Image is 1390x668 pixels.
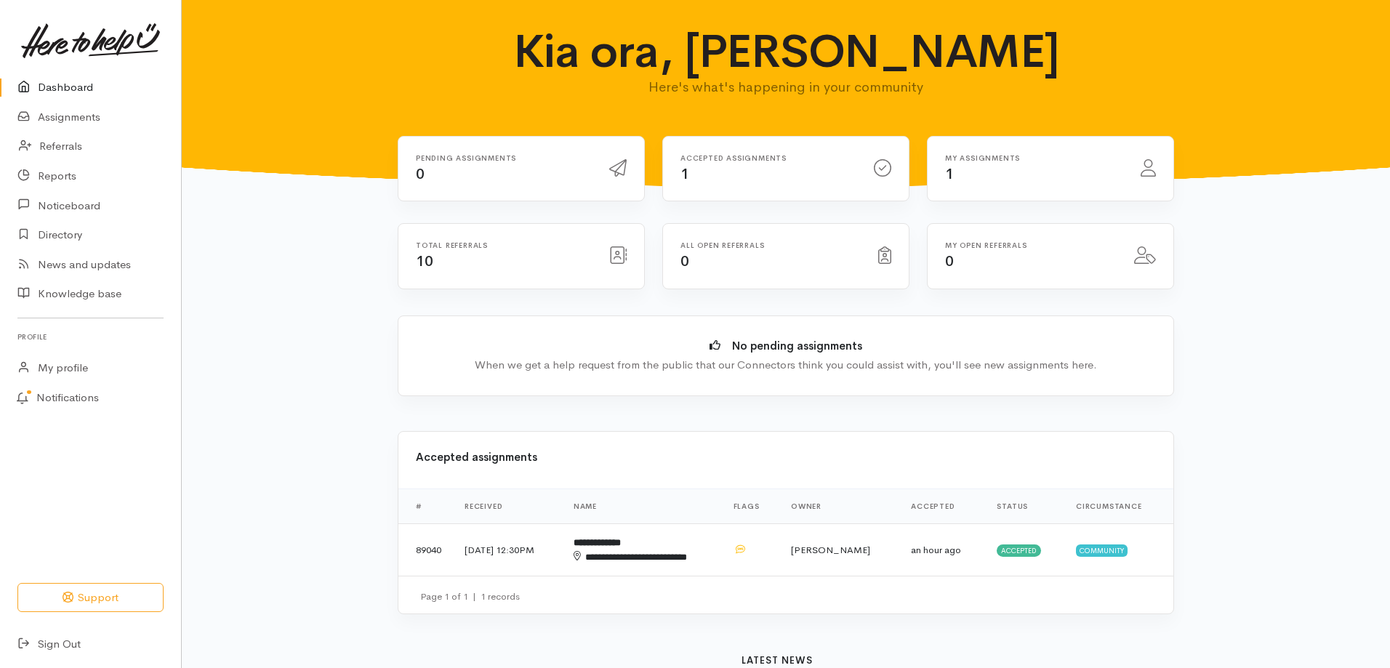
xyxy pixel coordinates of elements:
[680,241,861,249] h6: All open referrals
[945,154,1123,162] h6: My assignments
[1064,489,1173,524] th: Circumstance
[453,489,562,524] th: Received
[945,241,1117,249] h6: My open referrals
[732,339,862,353] b: No pending assignments
[985,489,1064,524] th: Status
[416,165,425,183] span: 0
[416,450,537,464] b: Accepted assignments
[911,544,961,556] time: an hour ago
[416,154,592,162] h6: Pending assignments
[416,241,592,249] h6: Total referrals
[997,544,1041,556] span: Accepted
[779,489,899,524] th: Owner
[945,165,954,183] span: 1
[502,77,1071,97] p: Here's what's happening in your community
[945,252,954,270] span: 0
[17,327,164,347] h6: Profile
[473,590,476,603] span: |
[420,357,1152,374] div: When we get a help request from the public that our Connectors think you could assist with, you'l...
[416,252,433,270] span: 10
[17,583,164,613] button: Support
[1076,544,1128,556] span: Community
[680,154,856,162] h6: Accepted assignments
[398,489,453,524] th: #
[680,165,689,183] span: 1
[722,489,780,524] th: Flags
[420,590,520,603] small: Page 1 of 1 1 records
[453,524,562,576] td: [DATE] 12:30PM
[398,524,453,576] td: 89040
[502,26,1071,77] h1: Kia ora, [PERSON_NAME]
[742,654,813,667] b: Latest news
[562,489,722,524] th: Name
[779,524,899,576] td: [PERSON_NAME]
[680,252,689,270] span: 0
[899,489,985,524] th: Accepted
